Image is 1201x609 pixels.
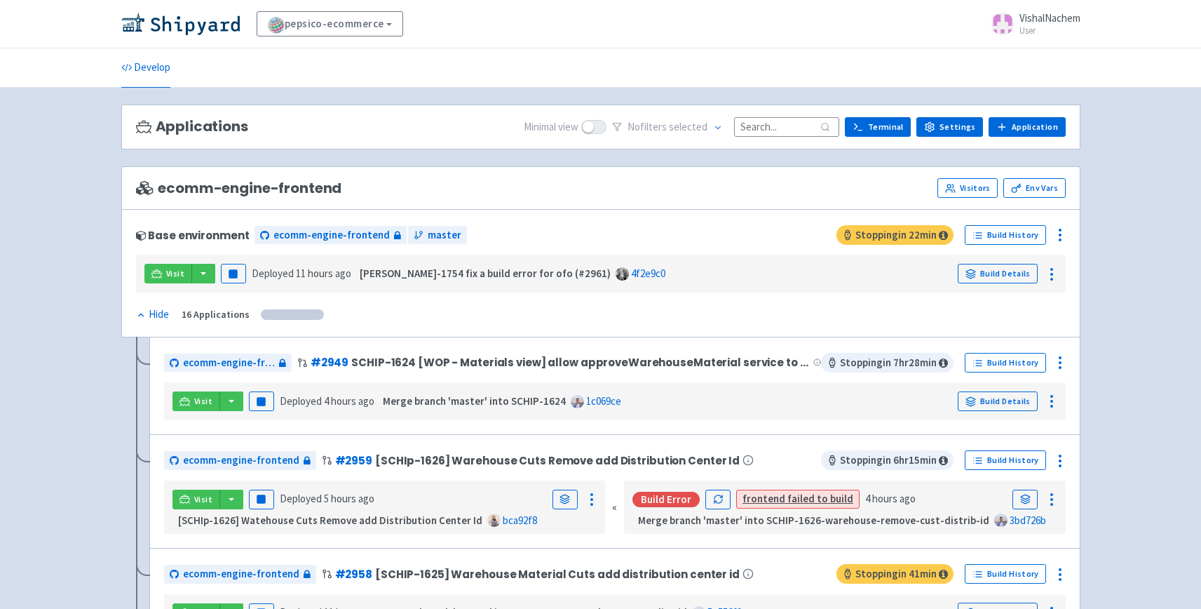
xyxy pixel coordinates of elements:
[166,268,184,279] span: Visit
[182,307,250,323] div: 16 Applications
[335,567,372,582] a: #2958
[136,307,170,323] button: Hide
[257,11,404,36] a: pepsico-ecommerce
[335,453,372,468] a: #2959
[821,450,954,470] span: Stopping in 6 hr 15 min
[172,490,220,509] a: Visit
[965,353,1046,373] a: Build History
[742,492,785,505] strong: frontend
[249,391,274,411] button: Pause
[296,267,351,280] time: 11 hours ago
[1010,514,1046,527] a: 3bd726b
[734,117,839,136] input: Search...
[612,481,617,535] div: «
[524,119,578,135] span: Minimal view
[627,119,707,135] span: No filter s
[178,514,482,527] strong: [SCHIp-1626] Watehouse Cuts Remove add Distribution Center Id
[821,353,954,373] span: Stopping in 7 hr 28 min
[144,264,192,283] a: Visit
[136,229,250,241] div: Base environment
[965,450,1046,470] a: Build History
[252,267,351,280] span: Deployed
[255,226,407,245] a: ecomm-engine-frontend
[311,355,348,370] a: #2949
[965,225,1046,245] a: Build History
[121,13,240,35] img: Shipyard logo
[375,455,740,467] span: [SCHIp-1626] Warehouse Cuts Remove add Distribution Center Id
[194,396,212,407] span: Visit
[164,451,316,470] a: ecomm-engine-frontend
[136,307,169,323] div: Hide
[428,227,461,243] span: master
[273,227,390,243] span: ecomm-engine-frontend
[503,514,537,527] a: bca92f8
[631,267,665,280] a: 4f2e9c0
[360,267,611,280] strong: [PERSON_NAME]-1754 fix a build error for ofo (#2961)
[183,355,275,371] span: ecomm-engine-frontend
[742,492,853,505] a: frontend failed to build
[280,394,374,408] span: Deployed
[845,117,911,137] a: Terminal
[1019,26,1080,35] small: User
[183,453,299,469] span: ecomm-engine-frontend
[916,117,983,137] a: Settings
[136,180,342,196] span: ecomm-engine-frontend
[1019,11,1080,25] span: VishalNachem
[324,394,374,408] time: 4 hours ago
[836,225,954,245] span: Stopping in 22 min
[958,264,1038,283] a: Build Details
[865,492,916,505] time: 4 hours ago
[194,494,212,505] span: Visit
[1003,178,1065,198] a: Env Vars
[965,564,1046,584] a: Build History
[408,226,467,245] a: master
[280,492,374,505] span: Deployed
[836,564,954,584] span: Stopping in 41 min
[937,178,998,198] a: Visitors
[989,117,1065,137] a: Application
[164,565,316,584] a: ecomm-engine-frontend
[632,492,700,507] div: Build Error
[983,13,1080,35] a: VishalNachem User
[958,391,1038,411] a: Build Details
[375,568,740,580] span: [SCHIP-1625] Warehouse Material Cuts add distribution center id
[324,492,374,505] time: 5 hours ago
[172,391,220,411] a: Visit
[249,490,274,509] button: Pause
[383,394,566,408] strong: Merge branch 'master' into SCHIP-1624
[638,514,989,527] strong: Merge branch 'master' into SCHIP-1626-warehouse-remove-cust-distrib-id
[183,566,299,582] span: ecomm-engine-frontend
[121,48,170,88] a: Develop
[586,394,621,408] a: 1c069ce
[164,354,292,373] a: ecomm-engine-frontend
[221,264,246,283] button: Pause
[669,120,707,133] span: selected
[136,119,248,135] h3: Applications
[351,356,810,368] span: SCHIP-1624 [WOP - Materials view] allow approveWarehouseMaterial service to receive distributionC...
